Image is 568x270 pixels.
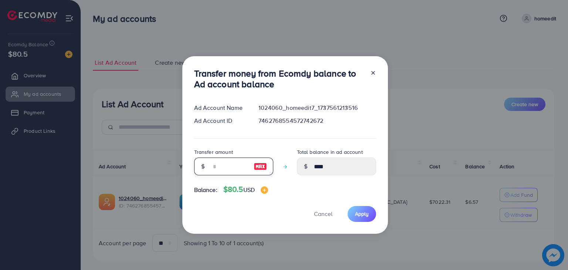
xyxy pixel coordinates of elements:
div: Ad Account Name [188,104,253,112]
button: Apply [348,206,376,222]
div: 1024060_homeedit7_1737561213516 [253,104,382,112]
div: Ad Account ID [188,117,253,125]
h4: $80.5 [223,185,268,194]
label: Total balance in ad account [297,148,363,156]
div: 7462768554572742672 [253,117,382,125]
img: image [261,186,268,194]
label: Transfer amount [194,148,233,156]
span: Apply [355,210,369,217]
span: Cancel [314,210,332,218]
span: Balance: [194,186,217,194]
h3: Transfer money from Ecomdy balance to Ad account balance [194,68,364,90]
button: Cancel [305,206,342,222]
span: USD [243,186,255,194]
img: image [254,162,267,171]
